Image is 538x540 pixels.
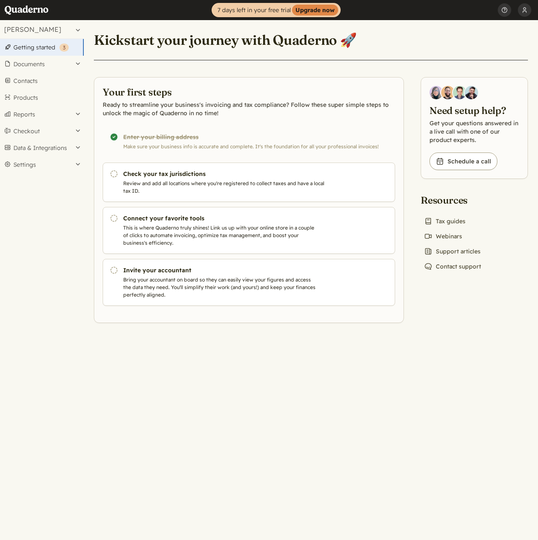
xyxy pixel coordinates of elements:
a: Check your tax jurisdictions Review and add all locations where you're registered to collect taxe... [103,163,395,202]
h2: Resources [421,194,484,207]
h1: Kickstart your journey with Quaderno 🚀 [94,31,357,49]
a: Contact support [421,261,484,272]
a: Tax guides [421,215,469,227]
p: Ready to streamline your business's invoicing and tax compliance? Follow these super simple steps... [103,101,395,117]
img: Ivo Oltmans, Business Developer at Quaderno [453,86,466,99]
img: Javier Rubio, DevRel at Quaderno [465,86,478,99]
strong: Upgrade now [292,5,338,16]
h3: Check your tax jurisdictions [123,170,332,178]
img: Diana Carrasco, Account Executive at Quaderno [429,86,443,99]
img: Jairo Fumero, Account Executive at Quaderno [441,86,455,99]
h3: Connect your favorite tools [123,214,332,222]
span: 3 [63,44,65,51]
a: Invite your accountant Bring your accountant on board so they can easily view your figures and ac... [103,259,395,306]
a: Webinars [421,230,466,242]
p: Bring your accountant on board so they can easily view your figures and access the data they need... [123,276,332,299]
a: Connect your favorite tools This is where Quaderno truly shines! Link us up with your online stor... [103,207,395,254]
a: Schedule a call [429,152,497,170]
p: Get your questions answered in a live call with one of our product experts. [429,119,519,144]
p: Review and add all locations where you're registered to collect taxes and have a local tax ID. [123,180,332,195]
h3: Invite your accountant [123,266,332,274]
h2: Need setup help? [429,104,519,117]
h2: Your first steps [103,86,395,99]
a: 7 days left in your free trialUpgrade now [212,3,341,17]
a: Support articles [421,245,484,257]
p: This is where Quaderno truly shines! Link us up with your online store in a couple of clicks to a... [123,224,332,247]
